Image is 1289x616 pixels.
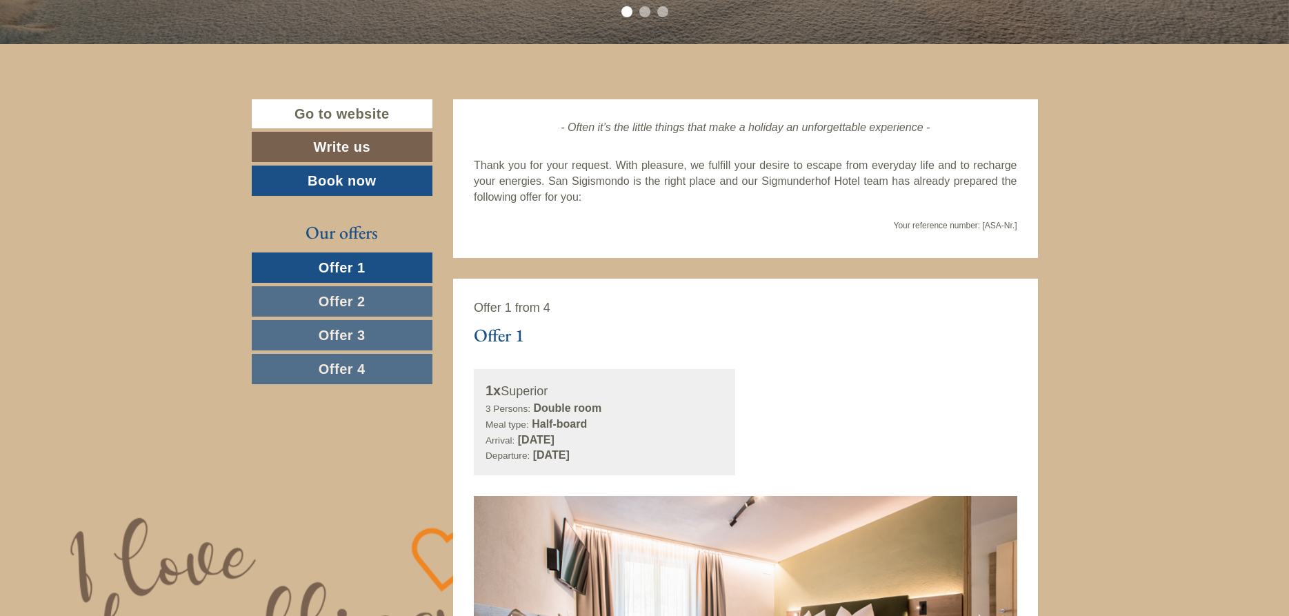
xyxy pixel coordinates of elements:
[486,383,501,398] b: 1x
[533,402,601,414] b: Double room
[486,435,514,446] small: Arrival:
[252,132,433,162] a: Write us
[561,121,930,133] em: - Often it’s the little things that make a holiday an unforgettable experience -
[474,143,1017,206] p: Thank you for your request. With pleasure, we fulfill your desire to escape from everyday life an...
[252,166,433,196] a: Book now
[518,434,554,446] b: [DATE]
[486,381,723,401] div: Superior
[319,328,366,343] span: Offer 3
[532,418,587,430] b: Half-board
[252,220,433,246] div: Our offers
[486,419,529,430] small: Meal type:
[474,323,524,348] div: Offer 1
[319,361,366,377] span: Offer 4
[252,99,433,129] a: Go to website
[486,450,530,461] small: Departure:
[474,301,550,315] span: Offer 1 from 4
[319,260,366,275] span: Offer 1
[486,404,530,414] small: 3 Persons:
[533,449,570,461] b: [DATE]
[474,212,1017,230] h6: Your reference number: [ASA-Nr.]
[319,294,366,309] span: Offer 2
